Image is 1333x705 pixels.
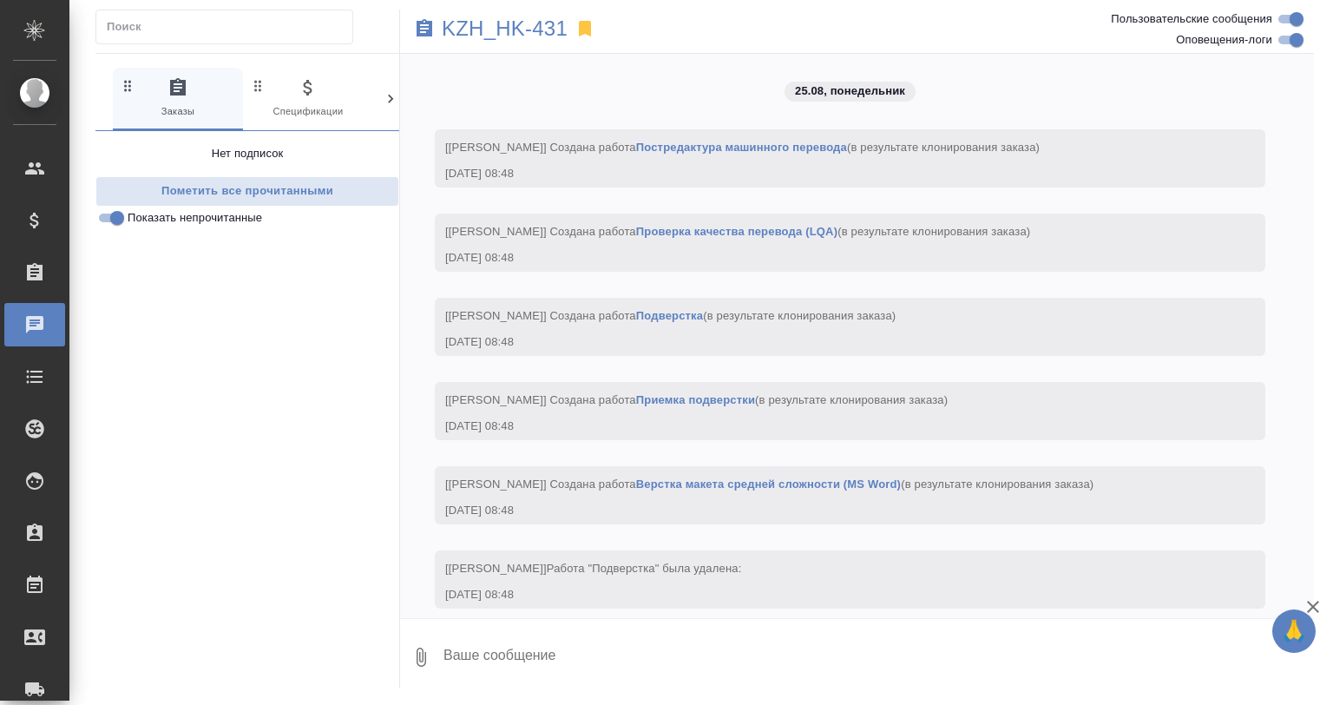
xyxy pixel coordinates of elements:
a: Постредактура машинного перевода [636,141,847,154]
svg: Зажми и перетащи, чтобы поменять порядок вкладок [120,77,136,94]
a: Приемка подверстки [636,393,755,406]
span: 🙏 [1279,613,1309,649]
div: [DATE] 08:48 [445,586,1205,603]
div: [DATE] 08:48 [445,502,1205,519]
button: 🙏 [1272,609,1316,653]
span: Пометить все прочитанными [105,181,390,201]
span: Оповещения-логи [1176,31,1272,49]
span: Клиенты [380,77,496,120]
div: [DATE] 08:48 [445,249,1205,267]
a: Верстка макета средней сложности (MS Word) [636,478,901,491]
span: Работа "Подверстка" была удалена: [547,562,742,575]
span: Спецификации [250,77,366,120]
button: Пометить все прочитанными [95,176,399,207]
input: Поиск [107,15,352,39]
div: [DATE] 08:48 [445,333,1205,351]
a: KZH_HK-431 [442,20,568,37]
span: [[PERSON_NAME]] Создана работа (в результате клонирования заказа) [445,309,896,322]
a: Подверстка [636,309,703,322]
span: Пользовательские сообщения [1111,10,1272,28]
span: Заказы [120,77,236,120]
span: [[PERSON_NAME]] Создана работа (в результате клонирования заказа) [445,478,1093,491]
svg: Зажми и перетащи, чтобы поменять порядок вкладок [380,77,397,94]
a: Проверка качества перевода (LQA) [636,225,837,238]
div: [DATE] 08:48 [445,165,1205,182]
p: Нет подписок [212,145,284,162]
span: Показать непрочитанные [128,209,262,227]
p: 25.08, понедельник [795,82,905,100]
span: [[PERSON_NAME]] Создана работа (в результате клонирования заказа) [445,393,948,406]
span: [[PERSON_NAME]] [445,562,741,575]
svg: Зажми и перетащи, чтобы поменять порядок вкладок [250,77,266,94]
div: [DATE] 08:48 [445,418,1205,435]
span: [[PERSON_NAME]] Создана работа (в результате клонирования заказа) [445,141,1040,154]
span: [[PERSON_NAME]] Создана работа (в результате клонирования заказа) [445,225,1030,238]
